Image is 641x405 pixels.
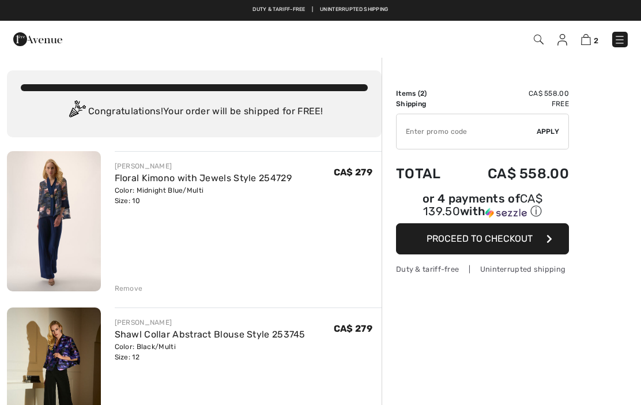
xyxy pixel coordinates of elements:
a: Floral Kimono with Jewels Style 254729 [115,172,292,183]
img: Floral Kimono with Jewels Style 254729 [7,151,101,291]
div: Duty & tariff-free | Uninterrupted shipping [396,264,569,275]
img: Menu [614,34,625,46]
button: Proceed to Checkout [396,223,569,254]
div: Color: Midnight Blue/Multi Size: 10 [115,185,292,206]
span: Apply [537,126,560,137]
a: 2 [581,32,598,46]
span: Proceed to Checkout [427,233,533,244]
img: Search [534,35,544,44]
img: Shopping Bag [581,34,591,45]
input: Promo code [397,114,537,149]
span: 2 [594,36,598,45]
div: Remove [115,283,143,294]
div: [PERSON_NAME] [115,161,292,171]
td: Shipping [396,99,457,109]
span: CA$ 279 [334,167,372,178]
img: 1ère Avenue [13,28,62,51]
img: My Info [557,34,567,46]
span: 2 [420,89,424,97]
div: Congratulations! Your order will be shipped for FREE! [21,100,368,123]
div: [PERSON_NAME] [115,317,306,328]
span: CA$ 139.50 [423,192,542,218]
td: CA$ 558.00 [457,88,569,99]
div: or 4 payments of with [396,193,569,219]
span: CA$ 279 [334,323,372,334]
div: Color: Black/Multi Size: 12 [115,342,306,362]
td: Total [396,154,457,193]
a: 1ère Avenue [13,33,62,44]
img: Sezzle [485,208,527,218]
td: CA$ 558.00 [457,154,569,193]
td: Items ( ) [396,88,457,99]
img: Congratulation2.svg [65,100,88,123]
div: or 4 payments ofCA$ 139.50withSezzle Click to learn more about Sezzle [396,193,569,223]
td: Free [457,99,569,109]
a: Shawl Collar Abstract Blouse Style 253745 [115,329,306,340]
